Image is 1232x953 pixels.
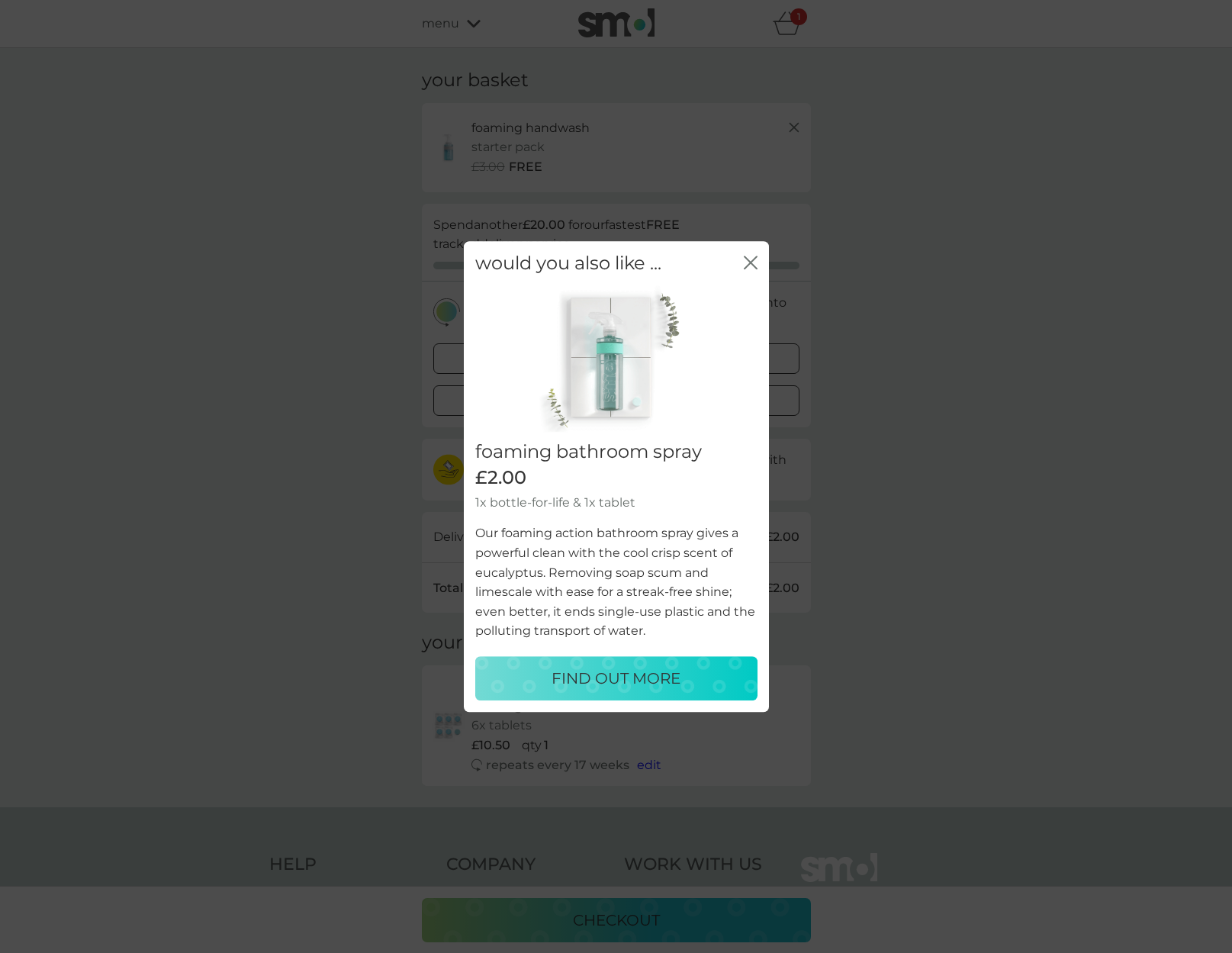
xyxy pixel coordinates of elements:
h2: foaming bathroom spray [475,442,758,464]
p: 1x bottle-for-life & 1x tablet [475,493,758,513]
button: close [744,256,758,272]
button: FIND OUT MORE [475,656,758,700]
p: FIND OUT MORE [552,666,680,691]
p: Our foaming action bathroom spray gives a powerful clean with the cool crisp scent of eucalyptus.... [475,524,758,642]
h2: would you also like ... [475,253,661,275]
span: £2.00 [475,467,526,489]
